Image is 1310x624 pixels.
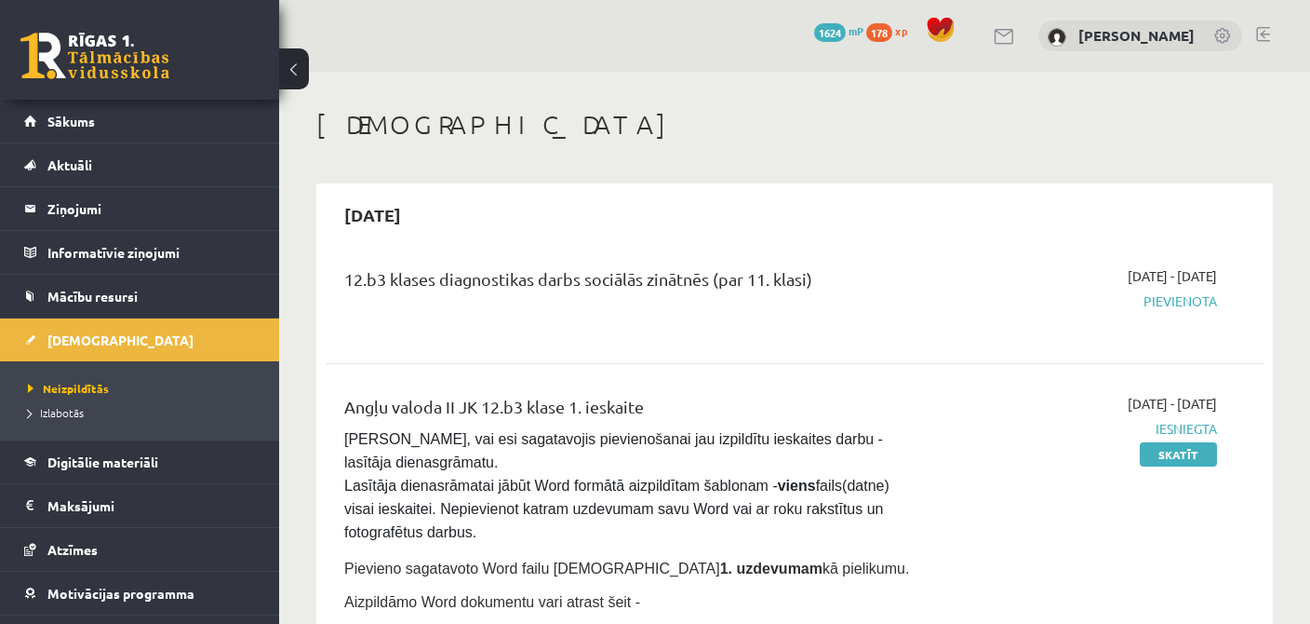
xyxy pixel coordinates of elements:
[866,23,916,38] a: 178 xp
[47,113,95,129] span: Sākums
[24,100,256,142] a: Sākums
[814,23,863,38] a: 1624 mP
[866,23,892,42] span: 178
[316,109,1273,141] h1: [DEMOGRAPHIC_DATA]
[24,441,256,483] a: Digitālie materiāli
[28,404,261,421] a: Izlabotās
[47,187,256,230] legend: Ziņojumi
[24,528,256,571] a: Atzīmes
[1078,26,1195,45] a: [PERSON_NAME]
[326,193,420,237] h2: [DATE]
[1140,442,1217,467] a: Skatīt
[344,431,893,540] span: [PERSON_NAME], vai esi sagatavojis pievienošanai jau izpildītu ieskaites darbu - lasītāja dienasg...
[944,292,1217,311] span: Pievienota
[1048,28,1066,47] img: Maija Solovjova
[24,572,256,615] a: Motivācijas programma
[944,419,1217,439] span: Iesniegta
[24,143,256,186] a: Aktuāli
[47,156,92,173] span: Aktuāli
[47,288,138,305] span: Mācību resursi
[720,561,822,577] strong: 1. uzdevumam
[24,231,256,274] a: Informatīvie ziņojumi
[20,33,169,79] a: Rīgas 1. Tālmācības vidusskola
[344,594,640,610] span: Aizpildāmo Word dokumentu vari atrast šeit -
[24,484,256,527] a: Maksājumi
[344,266,916,301] div: 12.b3 klases diagnostikas darbs sociālās zinātnēs (par 11. klasi)
[47,541,98,558] span: Atzīmes
[24,319,256,361] a: [DEMOGRAPHIC_DATA]
[895,23,907,38] span: xp
[24,187,256,230] a: Ziņojumi
[24,275,256,318] a: Mācību resursi
[47,231,256,274] legend: Informatīvie ziņojumi
[778,478,816,494] strong: viens
[1128,266,1217,286] span: [DATE] - [DATE]
[1128,394,1217,414] span: [DATE] - [DATE]
[47,454,158,470] span: Digitālie materiāli
[344,561,909,577] span: Pievieno sagatavoto Word failu [DEMOGRAPHIC_DATA] kā pielikumu.
[814,23,846,42] span: 1624
[28,405,84,420] span: Izlabotās
[47,484,256,527] legend: Maksājumi
[28,381,109,396] span: Neizpildītās
[47,585,194,602] span: Motivācijas programma
[28,380,261,397] a: Neizpildītās
[849,23,863,38] span: mP
[344,394,916,428] div: Angļu valoda II JK 12.b3 klase 1. ieskaite
[47,332,194,348] span: [DEMOGRAPHIC_DATA]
